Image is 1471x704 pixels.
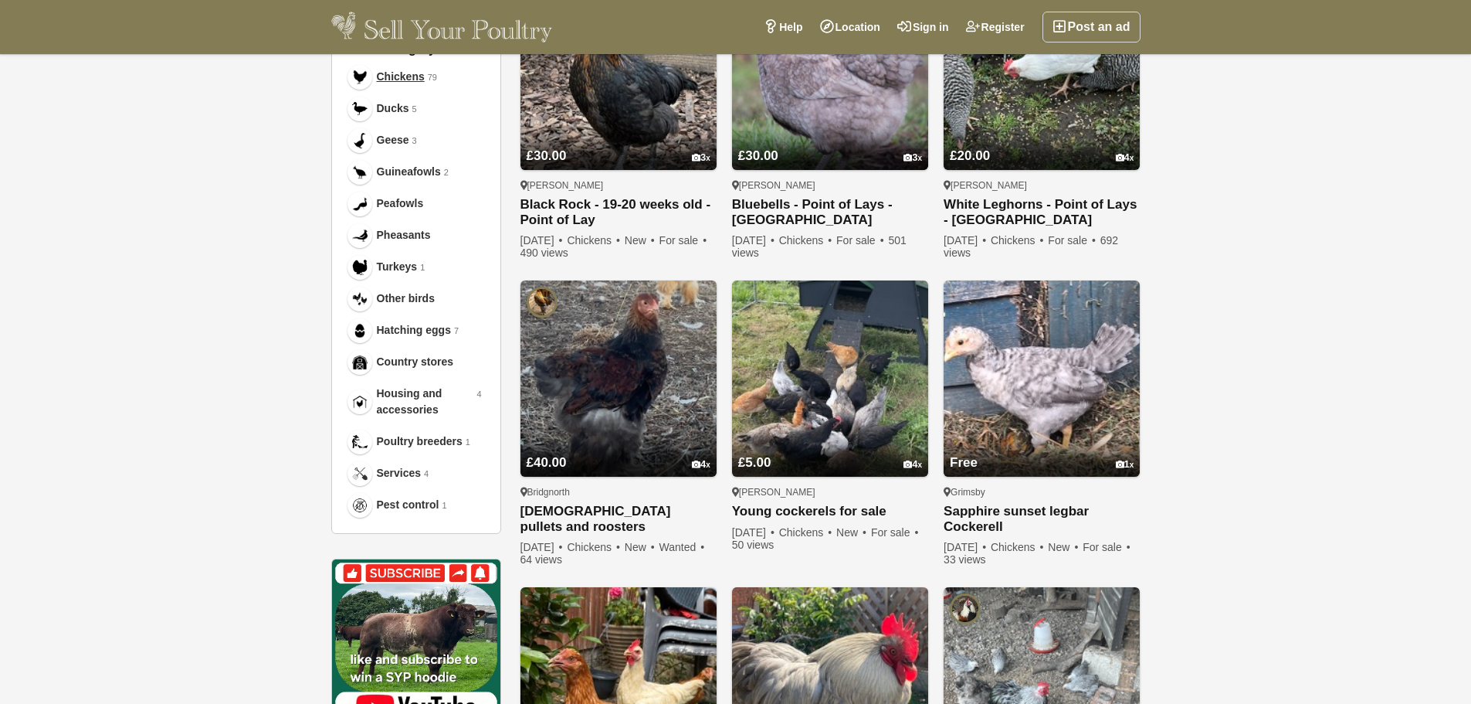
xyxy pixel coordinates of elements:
[377,259,418,275] span: Turkeys
[732,197,928,228] a: Bluebells - Point of Lays - [GEOGRAPHIC_DATA]
[944,541,988,553] span: [DATE]
[377,354,454,370] span: Country stores
[520,281,717,477] img: Brahma pullets and roosters
[659,234,708,247] span: For sale
[625,234,656,247] span: New
[377,227,431,243] span: Pheasants
[527,148,567,163] span: £30.00
[352,101,368,117] img: Ducks
[377,69,425,85] span: Chickens
[377,100,409,117] span: Ducks
[738,148,778,163] span: £30.00
[344,457,488,489] a: Services Services 4
[377,434,463,450] span: Poultry breeders
[412,103,417,116] em: 5
[567,541,622,553] span: Chickens
[944,426,1140,477] a: Free 1
[889,12,958,43] a: Sign in
[352,323,368,338] img: Hatching eggs
[567,234,622,247] span: Chickens
[377,322,451,338] span: Hatching eggs
[352,434,368,450] img: Poultry breeders
[520,553,562,566] span: 64 views
[527,287,558,318] img: Meadow View Poultry
[352,133,368,148] img: Geese
[344,283,488,315] a: Other birds Other birds
[732,539,774,551] span: 50 views
[950,148,990,163] span: £20.00
[344,378,488,426] a: Housing and accessories Housing and accessories 4
[466,436,470,449] em: 1
[732,281,928,477] img: Young cockerels for sale
[950,593,981,624] img: The Bull Pen
[344,251,488,283] a: Turkeys Turkeys 1
[420,261,425,274] em: 1
[424,468,429,481] em: 4
[836,526,868,539] span: New
[659,541,707,553] span: Wanted
[950,455,978,470] span: Free
[520,541,564,553] span: [DATE]
[1042,12,1141,43] a: Post an ad
[732,526,776,539] span: [DATE]
[352,196,368,212] img: Peafowls
[779,234,834,247] span: Chickens
[352,394,368,410] img: Housing and accessories
[377,164,441,180] span: Guineafowls
[738,455,771,470] span: £5.00
[352,498,368,513] img: Pest control
[1048,541,1080,553] span: New
[377,386,474,418] span: Housing and accessories
[352,165,368,180] img: Guineafowls
[344,426,488,457] a: Poultry breeders Poultry breeders 1
[944,119,1140,170] a: £20.00 4
[344,188,488,219] a: Peafowls Peafowls
[428,71,437,84] em: 79
[944,234,988,247] span: [DATE]
[692,459,710,471] div: 4
[903,152,922,164] div: 3
[520,234,564,247] span: [DATE]
[344,156,488,188] a: Guineafowls Guineafowls 2
[352,291,368,307] img: Other birds
[352,260,368,275] img: Turkeys
[352,228,368,243] img: Pheasants
[527,455,567,470] span: £40.00
[520,247,568,259] span: 490 views
[344,93,488,124] a: Ducks Ducks 5
[732,234,907,259] span: 501 views
[625,541,656,553] span: New
[903,459,922,471] div: 4
[871,526,920,539] span: For sale
[344,346,488,378] a: Country stores Country stores
[377,132,409,148] span: Geese
[344,489,488,521] a: Pest control Pest control 1
[1116,152,1134,164] div: 4
[944,553,985,566] span: 33 views
[732,426,928,477] a: £5.00 4
[352,70,368,85] img: Chickens
[944,197,1140,228] a: White Leghorns - Point of Lays - [GEOGRAPHIC_DATA]
[944,486,1140,498] div: Grimsby
[732,504,928,520] a: Young cockerels for sale
[732,234,776,247] span: [DATE]
[344,61,488,93] a: Chickens Chickens 79
[755,12,811,43] a: Help
[1083,541,1131,553] span: For sale
[944,504,1140,535] a: Sapphire sunset legbar Cockerell
[944,234,1118,259] span: 692 views
[331,12,553,43] img: Sell Your Poultry
[944,281,1140,477] img: Sapphire sunset legbar Cockerell
[692,152,710,164] div: 3
[454,325,459,338] em: 7
[377,497,439,513] span: Pest control
[520,426,717,477] a: £40.00 4
[344,315,488,346] a: Hatching eggs Hatching eggs 7
[377,291,435,307] span: Other birds
[442,499,446,512] em: 1
[944,179,1140,192] div: [PERSON_NAME]
[732,486,928,498] div: [PERSON_NAME]
[520,119,717,170] a: £30.00 3
[377,196,424,212] span: Peafowls
[412,134,417,148] em: 3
